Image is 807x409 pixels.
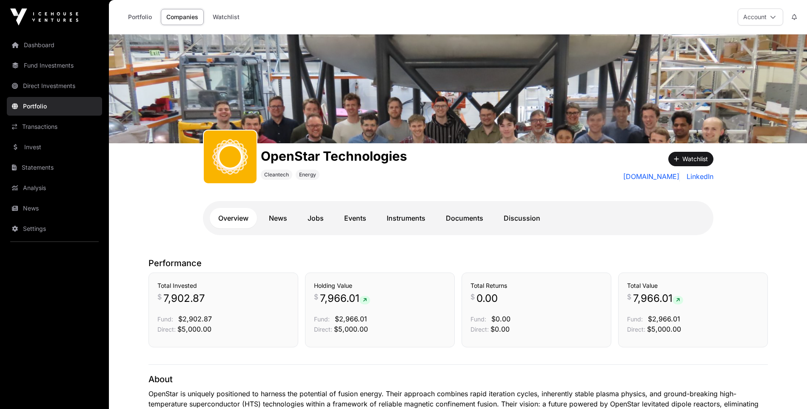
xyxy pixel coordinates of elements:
[7,179,102,197] a: Analysis
[623,171,680,182] a: [DOMAIN_NAME]
[161,9,204,25] a: Companies
[148,373,768,385] p: About
[10,9,78,26] img: Icehouse Ventures Logo
[334,325,368,333] span: $5,000.00
[157,292,162,302] span: $
[471,315,486,323] span: Fund:
[7,36,102,54] a: Dashboard
[633,292,683,305] span: 7,966.01
[336,208,375,228] a: Events
[178,315,212,323] span: $2,902.87
[314,326,332,333] span: Direct:
[7,77,102,95] a: Direct Investments
[668,152,713,166] button: Watchlist
[764,368,807,409] iframe: Chat Widget
[378,208,434,228] a: Instruments
[314,292,318,302] span: $
[157,326,176,333] span: Direct:
[495,208,549,228] a: Discussion
[7,97,102,116] a: Portfolio
[7,199,102,218] a: News
[207,9,245,25] a: Watchlist
[264,171,289,178] span: Cleantech
[335,315,367,323] span: $2,966.01
[491,315,510,323] span: $0.00
[7,158,102,177] a: Statements
[157,281,289,290] h3: Total Invested
[123,9,157,25] a: Portfolio
[627,326,645,333] span: Direct:
[437,208,492,228] a: Documents
[471,326,489,333] span: Direct:
[7,56,102,75] a: Fund Investments
[648,315,680,323] span: $2,966.01
[476,292,498,305] span: 0.00
[7,138,102,156] a: Invest
[299,208,332,228] a: Jobs
[163,292,205,305] span: 7,902.87
[320,292,370,305] span: 7,966.01
[683,171,713,182] a: LinkedIn
[260,208,296,228] a: News
[148,257,768,269] p: Performance
[314,281,446,290] h3: Holding Value
[157,315,173,323] span: Fund:
[627,281,759,290] h3: Total Value
[647,325,681,333] span: $5,000.00
[210,208,707,228] nav: Tabs
[299,171,316,178] span: Energy
[177,325,211,333] span: $5,000.00
[109,34,807,143] img: OpenStar Technologies
[7,117,102,136] a: Transactions
[738,9,783,26] button: Account
[261,148,407,164] h1: OpenStar Technologies
[207,134,253,180] img: OpenStar.svg
[627,292,631,302] span: $
[7,219,102,238] a: Settings
[627,315,643,323] span: Fund:
[490,325,510,333] span: $0.00
[471,281,602,290] h3: Total Returns
[210,208,257,228] a: Overview
[314,315,330,323] span: Fund:
[471,292,475,302] span: $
